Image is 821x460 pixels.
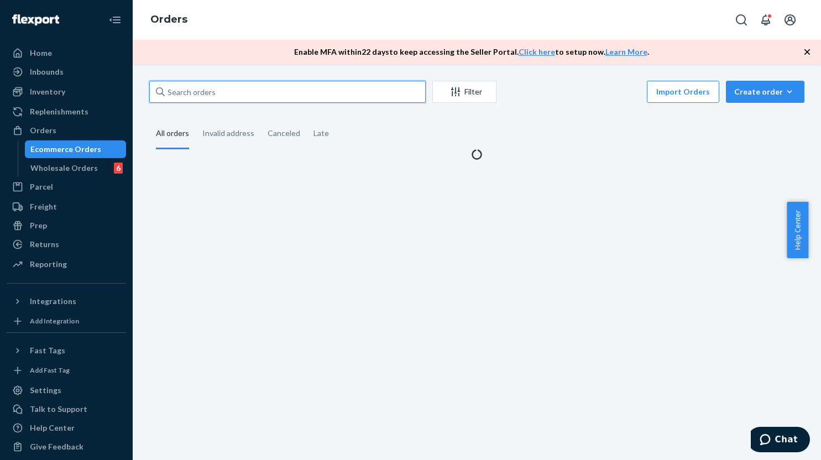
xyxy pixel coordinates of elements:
button: Import Orders [647,81,719,103]
div: Add Fast Tag [30,365,70,375]
button: Talk to Support [7,400,126,418]
a: Replenishments [7,103,126,121]
a: Click here [519,47,555,56]
a: Prep [7,217,126,234]
div: Returns [30,239,59,250]
div: Inbounds [30,66,64,77]
a: Add Fast Tag [7,364,126,377]
div: 6 [114,163,123,174]
input: Search orders [149,81,426,103]
a: Freight [7,198,126,216]
p: Enable MFA within 22 days to keep accessing the Seller Portal. to setup now. . [294,46,649,57]
button: Create order [726,81,804,103]
div: Invalid address [202,119,254,148]
a: Orders [7,122,126,139]
a: Inbounds [7,63,126,81]
a: Learn More [605,47,647,56]
div: Replenishments [30,106,88,117]
div: Filter [433,86,496,97]
div: Create order [734,86,796,97]
div: All orders [156,119,189,149]
ol: breadcrumbs [142,4,196,36]
div: Give Feedback [30,441,83,452]
div: Ecommerce Orders [30,144,101,155]
div: Inventory [30,86,65,97]
div: Add Integration [30,316,79,326]
div: Prep [30,220,47,231]
div: Fast Tags [30,345,65,356]
a: Orders [150,13,187,25]
a: Ecommerce Orders [25,140,127,158]
div: Help Center [30,422,75,433]
a: Wholesale Orders6 [25,159,127,177]
a: Help Center [7,419,126,437]
iframe: Opens a widget where you can chat to one of our agents [751,427,810,454]
a: Add Integration [7,315,126,328]
a: Returns [7,236,126,253]
div: Canceled [268,119,300,148]
button: Filter [432,81,496,103]
button: Integrations [7,292,126,310]
button: Open Search Box [730,9,752,31]
div: Late [313,119,329,148]
div: Orders [30,125,56,136]
div: Reporting [30,259,67,270]
button: Open notifications [755,9,777,31]
button: Close Navigation [104,9,126,31]
div: Freight [30,201,57,212]
button: Give Feedback [7,438,126,456]
div: Parcel [30,181,53,192]
div: Settings [30,385,61,396]
img: Flexport logo [12,14,59,25]
a: Inventory [7,83,126,101]
div: Home [30,48,52,59]
button: Fast Tags [7,342,126,359]
div: Integrations [30,296,76,307]
a: Parcel [7,178,126,196]
div: Wholesale Orders [30,163,98,174]
a: Home [7,44,126,62]
button: Help Center [787,202,808,258]
div: Talk to Support [30,404,87,415]
a: Reporting [7,255,126,273]
button: Open account menu [779,9,801,31]
a: Settings [7,381,126,399]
